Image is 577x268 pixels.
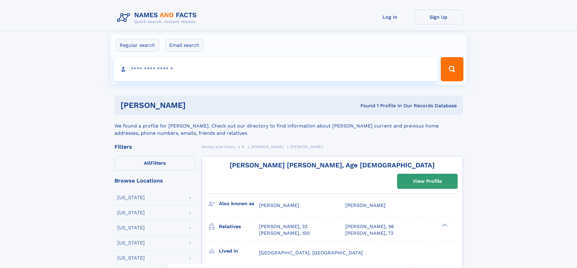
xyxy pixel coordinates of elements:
[219,199,259,209] h3: Also known as
[230,161,435,169] a: [PERSON_NAME] [PERSON_NAME], Age [DEMOGRAPHIC_DATA]
[242,143,244,150] a: R
[345,223,394,230] a: [PERSON_NAME], 56
[219,246,259,256] h3: Lived in
[413,174,442,188] div: View Profile
[259,202,299,208] span: [PERSON_NAME]
[219,221,259,232] h3: Relatives
[414,10,463,24] a: Sign Up
[121,102,273,109] h1: [PERSON_NAME]
[116,39,159,52] label: Regular search
[259,230,310,237] a: [PERSON_NAME], 100
[117,195,145,200] div: [US_STATE]
[440,223,448,227] div: ❯
[290,145,323,149] span: [PERSON_NAME]
[114,178,196,183] div: Browse Locations
[251,145,284,149] span: [PERSON_NAME]
[114,156,196,171] label: Filters
[114,115,463,137] div: We found a profile for [PERSON_NAME]. Check out our directory to find information about [PERSON_N...
[251,143,284,150] a: [PERSON_NAME]
[144,160,150,166] span: All
[114,144,196,150] div: Filters
[117,256,145,260] div: [US_STATE]
[114,10,202,26] img: Logo Names and Facts
[117,241,145,245] div: [US_STATE]
[202,143,235,150] a: Names and Facts
[117,225,145,230] div: [US_STATE]
[259,250,363,256] span: [GEOGRAPHIC_DATA], [GEOGRAPHIC_DATA]
[259,223,307,230] a: [PERSON_NAME], 32
[345,230,393,237] a: [PERSON_NAME], 72
[366,10,414,24] a: Log In
[345,202,386,208] span: [PERSON_NAME]
[441,57,463,81] button: Search Button
[273,102,457,109] div: Found 1 Profile In Our Records Database
[114,57,438,81] input: search input
[397,174,457,189] a: View Profile
[117,210,145,215] div: [US_STATE]
[242,145,244,149] span: R
[165,39,203,52] label: Email search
